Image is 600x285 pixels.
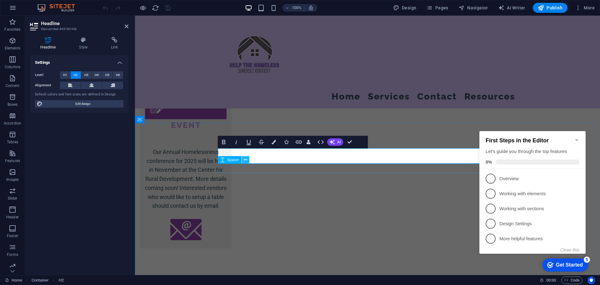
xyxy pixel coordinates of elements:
button: H4 [92,71,102,79]
p: Favorites [4,27,20,32]
label: Level [35,71,60,79]
button: Close this [83,125,102,130]
p: Features [5,158,20,163]
span: H3 [84,71,88,79]
h4: Settings [30,55,128,66]
h4: Link [101,37,128,50]
p: Working with sections [22,84,97,90]
span: Code [564,277,580,284]
button: AI Writer [496,3,528,13]
div: Let's guide you through the top features [9,26,102,33]
span: AI Writer [498,5,525,11]
button: More [572,3,597,13]
button: Bold (Ctrl+B) [218,136,230,148]
button: AI [327,138,343,146]
button: Usercentrics [587,277,595,284]
button: Data Bindings [305,136,314,148]
p: Working with elements [22,69,97,75]
img: Editor Logo [36,4,83,12]
p: Columns [5,64,20,69]
li: Working with elements [2,64,109,79]
span: Click to select. Double-click to edit [32,277,49,284]
li: Working with sections [2,79,109,94]
h4: Style [69,37,101,50]
label: Alignment [35,82,60,89]
button: Publish [533,3,567,13]
div: Minimize checklist [97,15,102,20]
span: Edit design [44,100,122,108]
span: 00 00 [546,277,556,284]
button: HTML [315,136,327,148]
button: Link [293,136,305,148]
button: H2 [71,71,81,79]
span: Design [393,5,417,11]
p: Elements [5,46,21,51]
div: Design (Ctrl+Alt+Y) [391,3,419,13]
h6: 100% [292,4,302,12]
p: Overview [22,53,97,60]
i: Reload page [152,4,159,12]
h3: Element #ed-893783546 [41,26,116,32]
div: Get Started 5 items remaining, 0% complete [66,136,111,150]
button: Strikethrough [255,136,267,148]
span: AI [337,140,341,144]
p: Design Settings [22,99,97,105]
button: Confirm (Ctrl+⏎) [344,136,356,148]
p: Images [6,177,19,182]
a: Click to cancel selection. Double-click to open Pages [5,277,22,284]
p: Header [6,215,19,220]
span: H1 [63,71,67,79]
span: 0% [9,38,19,43]
span: More [575,5,595,11]
button: H1 [60,71,70,79]
button: Edit design [35,100,123,108]
span: H2 [74,71,78,79]
span: Pages [426,5,448,11]
li: Design Settings [2,94,109,109]
div: Default colors and font sizes are defined in Design. [35,92,123,97]
p: More helpful features [22,114,97,120]
div: Get Started [79,140,106,146]
span: H5 [105,71,109,79]
h2: Headline [41,21,128,26]
p: Footer [7,233,18,238]
span: Click to select. Double-click to edit [59,277,64,284]
button: Code [561,277,582,284]
button: Icons [280,136,292,148]
button: Design [391,3,419,13]
button: Underline (Ctrl+U) [243,136,255,148]
button: Navigator [456,3,491,13]
button: Pages [424,3,451,13]
nav: breadcrumb [32,277,64,284]
button: H6 [113,71,123,79]
button: 100% [282,4,305,12]
button: Colors [268,136,280,148]
button: H5 [102,71,112,79]
span: H6 [116,71,120,79]
span: Publish [538,5,562,11]
li: More helpful features [2,109,109,124]
button: reload [152,4,159,12]
i: On resize automatically adjust zoom level to fit chosen device. [308,5,314,11]
p: Slider [8,196,17,201]
div: 5 [107,135,113,141]
p: Accordion [4,121,21,126]
button: H3 [81,71,92,79]
span: H4 [95,71,99,79]
p: Forms [7,252,18,257]
h6: Session time [540,277,556,284]
span: Spacer [227,158,239,162]
button: Italic (Ctrl+I) [230,136,242,148]
span: Navigator [458,5,488,11]
h2: First Steps in the Editor [9,15,102,22]
li: Overview [2,49,109,64]
p: Content [6,83,19,88]
p: Tables [7,140,18,145]
h4: Headline [30,37,69,50]
p: Boxes [7,102,18,107]
button: Click here to leave preview mode and continue editing [139,4,147,12]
